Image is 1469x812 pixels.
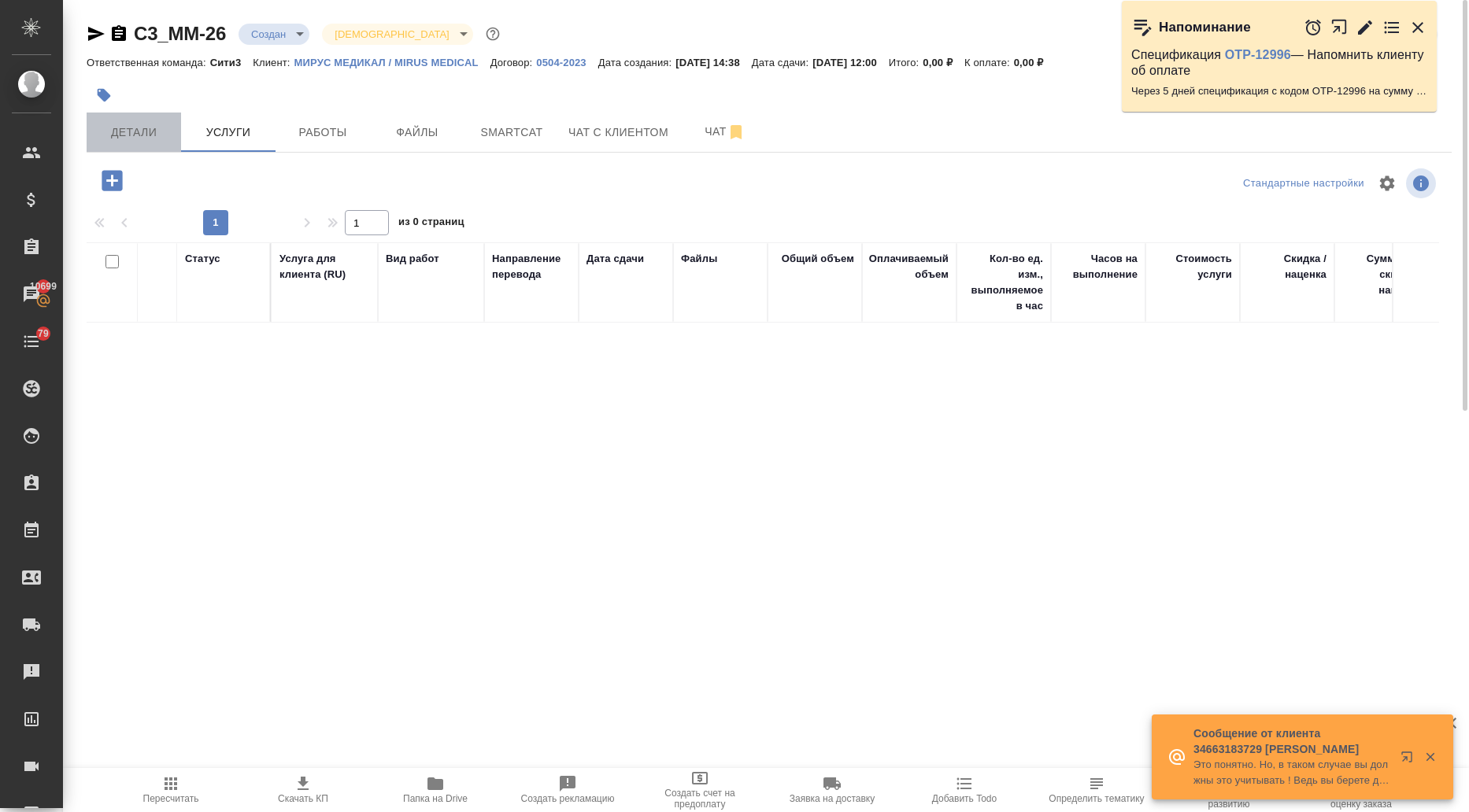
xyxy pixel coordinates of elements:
[598,57,675,68] p: Дата создания:
[239,24,309,45] div: Создан
[4,275,59,314] a: 10699
[4,322,59,361] a: 79
[923,57,964,68] p: 0,00 ₽
[109,24,128,43] button: Скопировать ссылку
[1225,48,1291,61] a: OTP-12996
[869,251,949,282] div: Оплачиваемый объем
[1193,725,1390,757] p: Сообщение от клиента 34663183729 [PERSON_NAME]
[1131,83,1427,99] p: Через 5 дней спецификация с кодом OTP-12996 на сумму 7940.98 RUB будет просрочена
[1304,18,1323,37] button: Отложить
[253,57,294,68] p: Клиент:
[1342,251,1421,298] div: Сумма без скидки / наценки
[185,251,220,267] div: Статус
[490,57,537,68] p: Договор:
[87,78,121,113] button: Добавить тэг
[1159,20,1251,35] p: Напоминание
[379,123,455,142] span: Файлы
[687,122,763,142] span: Чат
[536,55,598,68] a: 0504-2023
[1059,251,1138,282] div: Часов на выполнение
[134,23,226,44] a: C3_MM-26
[812,57,889,68] p: [DATE] 12:00
[568,123,668,142] span: Чат с клиентом
[1368,164,1406,202] span: Настроить таблицу
[1014,57,1056,68] p: 0,00 ₽
[1330,10,1349,44] button: Открыть в новой вкладке
[1391,741,1429,779] button: Открыть в новой вкладке
[279,251,370,282] div: Услуга для клиента (RU)
[586,251,644,267] div: Дата сдачи
[386,251,439,267] div: Вид работ
[20,279,66,294] span: 10699
[294,55,490,68] a: МИРУС МЕДИКАЛ / MIRUS MEDICAL
[474,123,549,142] span: Smartcat
[322,24,472,45] div: Создан
[1408,18,1427,37] button: Закрыть
[727,123,746,142] svg: Отписаться
[1248,251,1327,282] div: Скидка / наценка
[1406,168,1439,198] span: Посмотреть информацию
[492,251,571,282] div: Направление перевода
[28,326,58,341] span: 79
[1239,172,1368,196] div: split button
[782,251,854,267] div: Общий объем
[91,164,134,197] button: Добавить услугу
[752,57,812,68] p: Дата сдачи:
[398,212,464,235] span: из 0 страниц
[191,123,266,142] span: Услуги
[681,251,717,267] div: Файлы
[964,57,1014,68] p: К оплате:
[330,28,453,41] button: [DEMOGRAPHIC_DATA]
[87,24,105,43] button: Скопировать ссылку для ЯМессенджера
[889,57,923,68] p: Итого:
[1153,251,1232,282] div: Стоимость услуги
[1356,18,1375,37] button: Редактировать
[87,57,210,68] p: Ответственная команда:
[246,28,290,41] button: Создан
[536,57,598,68] p: 0504-2023
[294,57,490,68] p: МИРУС МЕДИКАЛ / MIRUS MEDICAL
[1414,750,1446,764] button: Закрыть
[675,57,752,68] p: [DATE] 14:38
[964,251,1043,314] div: Кол-во ед. изм., выполняемое в час
[285,123,361,142] span: Работы
[96,123,172,142] span: Детали
[1193,757,1390,788] p: Это понятно. Но, в таком случае вы должны это учитывать ! Ведь вы берете деньги за сроки, а остально
[1382,18,1401,37] button: Перейти в todo
[1131,47,1427,79] p: Спецификация — Напомнить клиенту об оплате
[210,57,253,68] p: Сити3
